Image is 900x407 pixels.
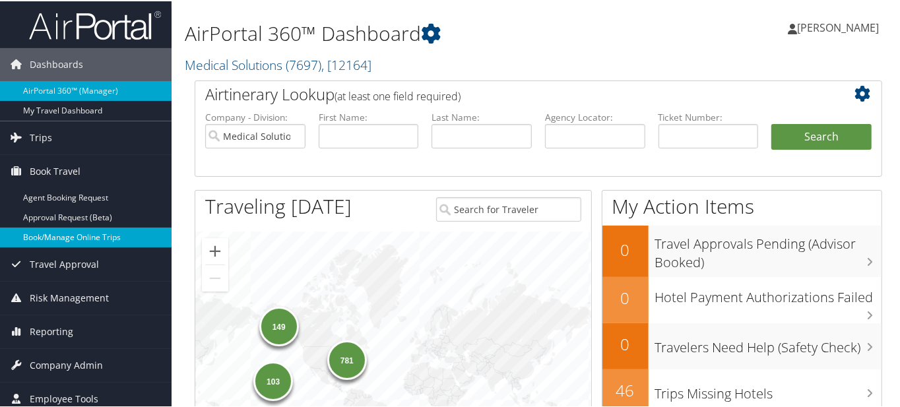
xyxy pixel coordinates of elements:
[655,227,882,270] h3: Travel Approvals Pending (Advisor Booked)
[30,280,109,313] span: Risk Management
[602,378,649,400] h2: 46
[259,305,298,345] div: 149
[327,339,367,379] div: 781
[29,9,161,40] img: airportal-logo.png
[659,110,759,123] label: Ticket Number:
[202,237,228,263] button: Zoom in
[202,264,228,290] button: Zoom out
[655,377,882,402] h3: Trips Missing Hotels
[205,110,305,123] label: Company - Division:
[30,314,73,347] span: Reporting
[185,18,657,46] h1: AirPortal 360™ Dashboard
[602,191,882,219] h1: My Action Items
[655,280,882,305] h3: Hotel Payment Authorizations Failed
[602,322,882,368] a: 0Travelers Need Help (Safety Check)
[286,55,321,73] span: ( 7697 )
[321,55,371,73] span: , [ 12164 ]
[797,19,879,34] span: [PERSON_NAME]
[545,110,645,123] label: Agency Locator:
[30,47,83,80] span: Dashboards
[771,123,872,149] button: Search
[436,196,581,220] input: Search for Traveler
[205,191,352,219] h1: Traveling [DATE]
[602,237,649,260] h2: 0
[30,247,99,280] span: Travel Approval
[335,88,461,102] span: (at least one field required)
[432,110,532,123] label: Last Name:
[788,7,892,46] a: [PERSON_NAME]
[253,360,293,399] div: 103
[655,330,882,356] h3: Travelers Need Help (Safety Check)
[30,154,80,187] span: Book Travel
[602,332,649,354] h2: 0
[602,224,882,275] a: 0Travel Approvals Pending (Advisor Booked)
[185,55,371,73] a: Medical Solutions
[319,110,419,123] label: First Name:
[30,348,103,381] span: Company Admin
[602,276,882,322] a: 0Hotel Payment Authorizations Failed
[205,82,814,104] h2: Airtinerary Lookup
[602,286,649,308] h2: 0
[30,120,52,153] span: Trips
